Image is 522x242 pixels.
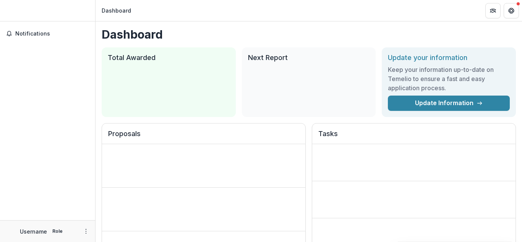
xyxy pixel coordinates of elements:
button: Notifications [3,28,92,40]
h3: Keep your information up-to-date on Temelio to ensure a fast and easy application process. [388,65,510,93]
span: Notifications [15,31,89,37]
h2: Next Report [248,54,370,62]
nav: breadcrumb [99,5,134,16]
h2: Proposals [108,130,299,144]
p: Role [50,228,65,235]
button: Partners [485,3,501,18]
button: More [81,227,91,236]
button: Get Help [504,3,519,18]
a: Update Information [388,96,510,111]
h2: Total Awarded [108,54,230,62]
h2: Update your information [388,54,510,62]
p: Username [20,227,47,236]
h1: Dashboard [102,28,516,41]
h2: Tasks [318,130,509,144]
div: Dashboard [102,6,131,15]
